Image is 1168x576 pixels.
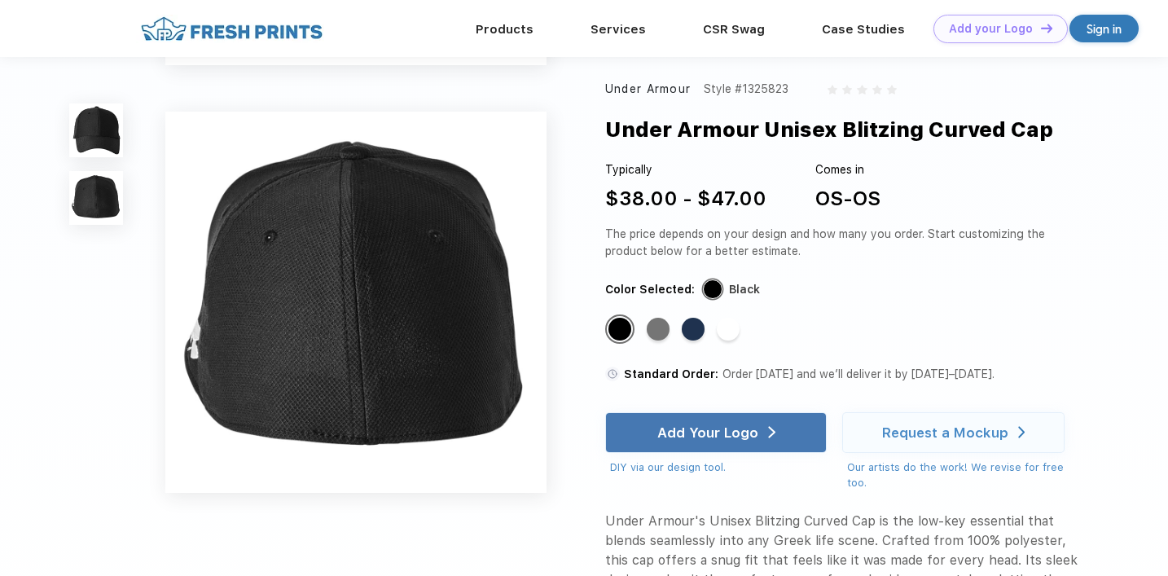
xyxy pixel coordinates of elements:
img: DT [1041,24,1052,33]
div: Midnight Navy [682,318,705,341]
div: Add Your Logo [657,424,758,440]
div: Request a Mockup [882,424,1008,440]
img: gray_star.svg [857,85,867,95]
a: Sign in [1069,15,1139,42]
div: Black [729,281,760,298]
a: Products [476,22,534,37]
div: The price depends on your design and how many you order. Start customizing the product below for ... [605,225,1084,259]
div: Typically [605,160,766,178]
div: White [717,318,740,341]
img: gray_star.svg [828,85,837,95]
span: Order [DATE] and we’ll deliver it by [DATE]–[DATE]. [722,367,995,380]
img: gray_star.svg [842,85,852,95]
img: gray_star.svg [887,85,897,95]
div: DIY via our design tool. [610,459,827,475]
img: func=resize&h=100 [69,171,123,225]
div: Comes in [815,160,880,178]
div: Under Armour [605,81,692,98]
img: white arrow [1018,426,1025,438]
span: Standard Order: [624,367,718,380]
div: $38.00 - $47.00 [605,183,766,213]
div: Our artists do the work! We revise for free too. [847,459,1083,490]
img: func=resize&h=100 [69,103,123,157]
div: Sign in [1087,20,1122,38]
img: fo%20logo%202.webp [136,15,327,43]
img: gray_star.svg [872,85,882,95]
div: Black [608,318,631,341]
div: Style #1325823 [704,81,788,98]
div: Under Armour Unisex Blitzing Curved Cap [605,114,1053,145]
div: Color Selected: [605,281,695,298]
img: standard order [605,366,620,380]
div: Graphite [647,318,670,341]
img: white arrow [768,426,775,438]
div: Add your Logo [949,22,1033,36]
div: OS-OS [815,183,880,213]
img: func=resize&h=640 [165,112,547,493]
